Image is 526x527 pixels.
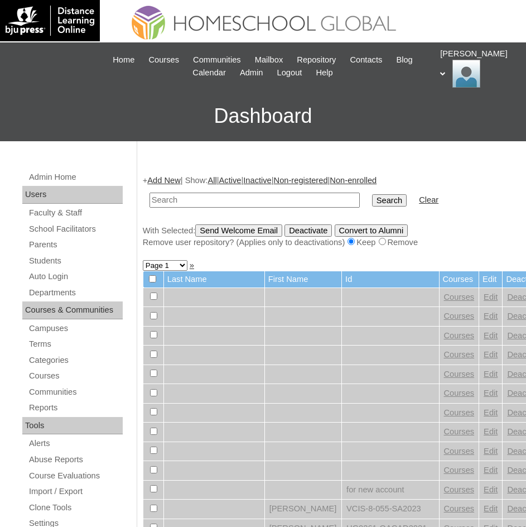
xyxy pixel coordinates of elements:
[147,176,180,185] a: Add New
[149,193,360,208] input: Search
[28,437,123,451] a: Alerts
[28,286,123,300] a: Departments
[28,369,123,383] a: Courses
[484,447,498,456] a: Edit
[484,389,498,397] a: Edit
[419,195,438,204] a: Clear
[440,271,479,288] td: Courses
[444,408,475,417] a: Courses
[240,66,263,79] span: Admin
[444,350,475,359] a: Courses
[28,469,123,483] a: Course Evaluations
[444,466,475,475] a: Courses
[190,261,194,270] a: »
[28,222,123,236] a: School Facilitators
[444,331,475,340] a: Courses
[28,206,123,220] a: Faculty & Staff
[148,54,179,66] span: Courses
[335,224,408,237] input: Convert to Alumni
[484,408,498,417] a: Edit
[444,485,475,494] a: Courses
[187,66,231,79] a: Calendar
[143,54,185,66] a: Courses
[484,466,498,475] a: Edit
[342,481,438,500] td: for new account
[479,271,502,288] td: Edit
[310,66,338,79] a: Help
[272,66,308,79] a: Logout
[143,224,515,248] div: With Selected:
[243,176,272,185] a: Inactive
[6,91,520,141] h3: Dashboard
[28,353,123,367] a: Categories
[192,66,225,79] span: Calendar
[28,238,123,252] a: Parents
[284,224,332,237] input: Deactivate
[484,370,498,379] a: Edit
[113,54,134,66] span: Home
[316,66,332,79] span: Help
[28,254,123,268] a: Students
[444,427,475,436] a: Courses
[22,417,123,435] div: Tools
[390,54,418,66] a: Blog
[396,54,412,66] span: Blog
[330,176,377,185] a: Non-enrolled
[265,271,341,288] td: First Name
[484,312,498,320] a: Edit
[249,54,289,66] a: Mailbox
[234,66,269,79] a: Admin
[274,176,328,185] a: Non-registered
[342,271,438,288] td: Id
[444,389,475,397] a: Courses
[28,385,123,399] a: Communities
[195,224,282,237] input: Send Welcome Email
[28,485,123,499] a: Import / Export
[255,54,283,66] span: Mailbox
[28,170,123,184] a: Admin Home
[107,54,140,66] a: Home
[28,337,123,351] a: Terms
[484,350,498,359] a: Edit
[28,322,123,336] a: Campuses
[277,66,302,79] span: Logout
[187,54,247,66] a: Communities
[444,293,475,301] a: Courses
[342,500,438,519] td: VCIS-8-055-SA2023
[452,60,480,88] img: Ariane Ebuen
[484,485,498,494] a: Edit
[28,453,123,467] a: Abuse Reports
[193,54,241,66] span: Communities
[440,48,515,88] div: [PERSON_NAME]
[444,447,475,456] a: Courses
[143,237,515,248] div: Remove user repository? (Applies only to deactivations) Keep Remove
[207,176,216,185] a: All
[22,186,123,204] div: Users
[265,500,341,519] td: [PERSON_NAME]
[28,270,123,284] a: Auto Login
[22,301,123,319] div: Courses & Communities
[350,54,382,66] span: Contacts
[484,293,498,301] a: Edit
[344,54,388,66] a: Contacts
[484,427,498,436] a: Edit
[484,331,498,340] a: Edit
[444,370,475,379] a: Courses
[484,504,498,513] a: Edit
[297,54,336,66] span: Repository
[164,271,264,288] td: Last Name
[444,504,475,513] a: Courses
[6,6,94,36] img: logo-white.png
[372,194,407,207] input: Search
[291,54,341,66] a: Repository
[444,312,475,320] a: Courses
[28,401,123,415] a: Reports
[28,501,123,515] a: Clone Tools
[143,175,515,248] div: + | Show: | | | |
[219,176,242,185] a: Active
